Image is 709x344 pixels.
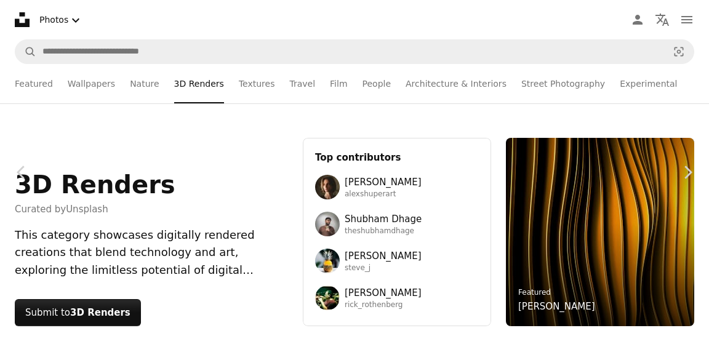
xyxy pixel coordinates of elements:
[345,212,422,226] span: Shubham Dhage
[315,150,479,165] h3: Top contributors
[15,170,175,199] h1: 3D Renders
[15,39,694,64] form: Find visuals sitewide
[675,7,699,32] button: Menu
[68,64,115,103] a: Wallpapers
[15,64,53,103] a: Featured
[66,204,108,215] a: Unsplash
[239,64,275,103] a: Textures
[666,113,709,231] a: Next
[363,64,391,103] a: People
[330,64,347,103] a: Film
[345,190,422,199] span: alexshuperart
[15,40,36,63] button: Search Unsplash
[15,299,141,326] button: Submit to3D Renders
[406,64,507,103] a: Architecture & Interiors
[315,175,340,199] img: Avatar of user Alex Shuper
[625,7,650,32] a: Log in / Sign up
[518,299,595,314] a: [PERSON_NAME]
[15,226,288,279] div: This category showcases digitally rendered creations that blend technology and art, exploring the...
[345,226,422,236] span: theshubhamdhage
[620,64,677,103] a: Experimental
[315,249,479,273] a: Avatar of user Steve Johnson[PERSON_NAME]steve_j
[345,263,422,273] span: steve_j
[315,286,479,310] a: Avatar of user Rick Rothenberg[PERSON_NAME]rick_rothenberg
[518,288,551,297] a: Featured
[130,64,159,103] a: Nature
[345,249,422,263] span: [PERSON_NAME]
[315,212,340,236] img: Avatar of user Shubham Dhage
[521,64,605,103] a: Street Photography
[315,175,479,199] a: Avatar of user Alex Shuper[PERSON_NAME]alexshuperart
[15,202,175,217] span: Curated by
[15,12,30,27] a: Home — Unsplash
[315,212,479,236] a: Avatar of user Shubham DhageShubham Dhagetheshubhamdhage
[289,64,315,103] a: Travel
[345,286,422,300] span: [PERSON_NAME]
[650,7,675,32] button: Language
[34,7,88,33] button: Select asset type
[345,175,422,190] span: [PERSON_NAME]
[315,249,340,273] img: Avatar of user Steve Johnson
[345,300,422,310] span: rick_rothenberg
[70,307,130,318] strong: 3D Renders
[315,286,340,310] img: Avatar of user Rick Rothenberg
[664,40,694,63] button: Visual search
